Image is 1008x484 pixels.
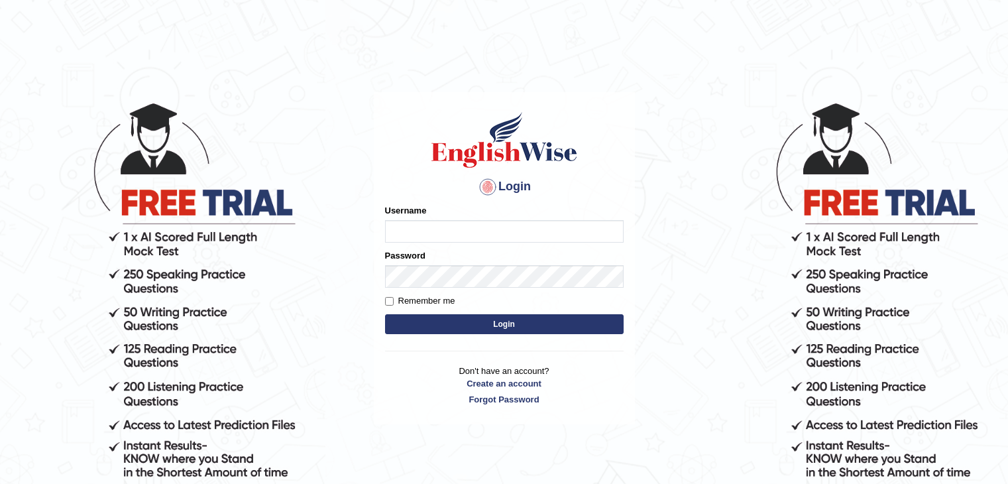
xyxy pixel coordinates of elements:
input: Remember me [385,297,394,306]
a: Create an account [385,377,624,390]
label: Password [385,249,425,262]
h4: Login [385,176,624,198]
label: Remember me [385,294,455,308]
a: Forgot Password [385,393,624,406]
label: Username [385,204,427,217]
img: Logo of English Wise sign in for intelligent practice with AI [429,110,580,170]
button: Login [385,314,624,334]
p: Don't have an account? [385,365,624,406]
